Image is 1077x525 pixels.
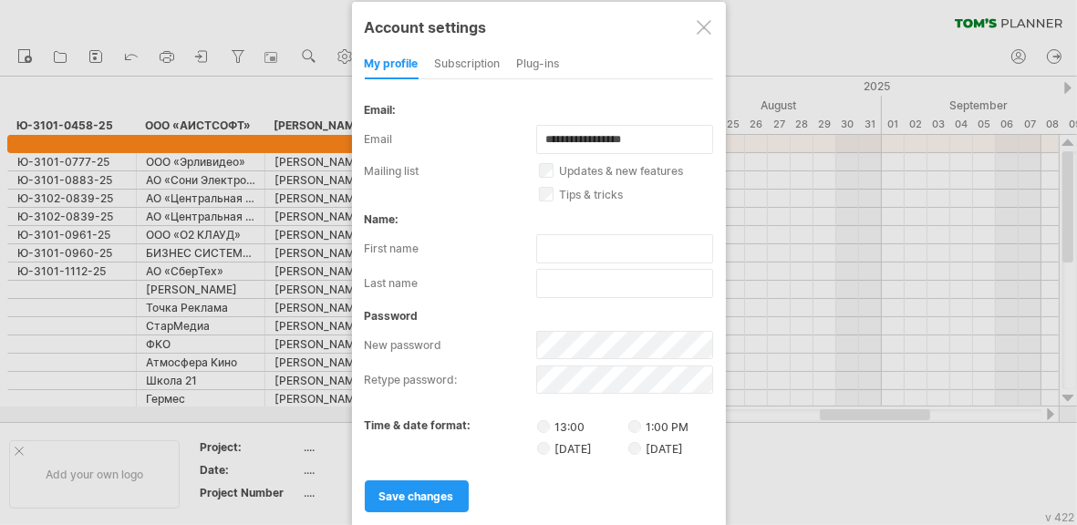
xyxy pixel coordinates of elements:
label: first name [365,234,536,263]
label: tips & tricks [539,188,734,201]
input: 1:00 PM [628,420,641,433]
label: [DATE] [537,440,626,456]
label: updates & new features [539,164,734,178]
div: email: [365,103,713,117]
input: 13:00 [537,420,550,433]
input: [DATE] [628,442,641,455]
input: [DATE] [537,442,550,455]
label: 13:00 [537,418,626,434]
label: 1:00 PM [628,420,689,434]
label: last name [365,269,536,298]
label: new password [365,331,536,360]
label: email [365,125,536,154]
div: name: [365,212,713,226]
label: [DATE] [628,442,684,456]
div: password [365,309,713,323]
a: save changes [365,480,469,512]
div: Account settings [365,10,713,43]
div: Plug-ins [517,50,560,79]
label: time & date format: [365,418,471,432]
label: mailing list [365,164,539,178]
div: my profile [365,50,419,79]
label: retype password: [365,365,536,395]
span: save changes [379,489,454,503]
div: subscription [435,50,501,79]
